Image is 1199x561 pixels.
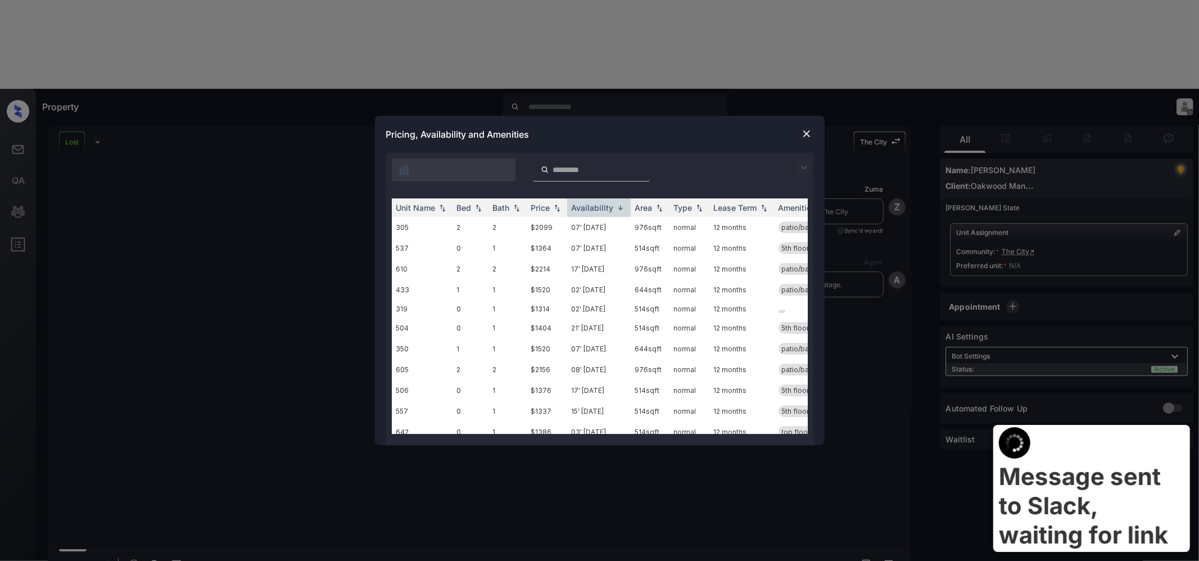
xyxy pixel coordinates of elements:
[541,165,549,175] img: icon-zuma
[669,217,709,238] td: normal
[709,279,774,300] td: 12 months
[797,161,811,174] img: icon-zuma
[392,380,453,401] td: 506
[527,279,567,300] td: $1520
[527,238,567,259] td: $1364
[396,203,436,212] div: Unit Name
[453,279,488,300] td: 1
[631,300,669,318] td: 514 sqft
[453,422,488,442] td: 0
[567,259,631,279] td: 17' [DATE]
[782,386,809,395] span: 5th floor
[669,380,709,401] td: normal
[551,204,563,212] img: sorting
[392,318,453,338] td: 504
[709,259,774,279] td: 12 months
[488,300,527,318] td: 1
[457,203,472,212] div: Bed
[488,338,527,359] td: 1
[782,265,827,273] span: patio/balcony
[782,244,809,252] span: 5th floor
[453,359,488,380] td: 2
[782,324,809,332] span: 5th floor
[669,279,709,300] td: normal
[801,128,812,139] img: close
[488,380,527,401] td: 1
[669,259,709,279] td: normal
[473,204,484,212] img: sorting
[714,203,757,212] div: Lease Term
[392,338,453,359] td: 350
[392,279,453,300] td: 433
[399,165,410,176] img: icon-zuma
[669,359,709,380] td: normal
[709,318,774,338] td: 12 months
[453,259,488,279] td: 2
[493,203,510,212] div: Bath
[709,338,774,359] td: 12 months
[615,203,626,212] img: sorting
[488,238,527,259] td: 1
[709,359,774,380] td: 12 months
[392,259,453,279] td: 610
[527,318,567,338] td: $1404
[527,422,567,442] td: $1386
[488,259,527,279] td: 2
[669,422,709,442] td: normal
[709,380,774,401] td: 12 months
[782,407,809,415] span: 5th floor
[567,238,631,259] td: 07' [DATE]
[709,401,774,422] td: 12 months
[392,238,453,259] td: 537
[567,300,631,318] td: 02' [DATE]
[631,380,669,401] td: 514 sqft
[527,401,567,422] td: $1337
[631,279,669,300] td: 644 sqft
[567,279,631,300] td: 02' [DATE]
[567,380,631,401] td: 17' [DATE]
[453,318,488,338] td: 0
[631,338,669,359] td: 644 sqft
[527,259,567,279] td: $2214
[709,238,774,259] td: 12 months
[782,365,827,374] span: patio/balcony
[758,204,770,212] img: sorting
[392,401,453,422] td: 557
[527,338,567,359] td: $1520
[392,217,453,238] td: 305
[782,223,827,232] span: patio/balcony
[635,203,653,212] div: Area
[572,203,614,212] div: Availability
[631,217,669,238] td: 976 sqft
[511,204,522,212] img: sorting
[694,204,705,212] img: sorting
[453,380,488,401] td: 0
[488,359,527,380] td: 2
[527,359,567,380] td: $2156
[567,359,631,380] td: 08' [DATE]
[488,401,527,422] td: 1
[453,238,488,259] td: 0
[631,318,669,338] td: 514 sqft
[375,116,825,153] div: Pricing, Availability and Amenities
[631,359,669,380] td: 976 sqft
[567,422,631,442] td: 03' [DATE]
[453,217,488,238] td: 2
[669,401,709,422] td: normal
[567,217,631,238] td: 07' [DATE]
[488,279,527,300] td: 1
[437,204,448,212] img: sorting
[527,217,567,238] td: $2099
[709,300,774,318] td: 12 months
[527,300,567,318] td: $1314
[488,318,527,338] td: 1
[567,338,631,359] td: 07' [DATE]
[453,300,488,318] td: 0
[527,380,567,401] td: $1376
[488,422,527,442] td: 1
[669,300,709,318] td: normal
[709,422,774,442] td: 12 months
[392,422,453,442] td: 642
[453,338,488,359] td: 1
[567,318,631,338] td: 21' [DATE]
